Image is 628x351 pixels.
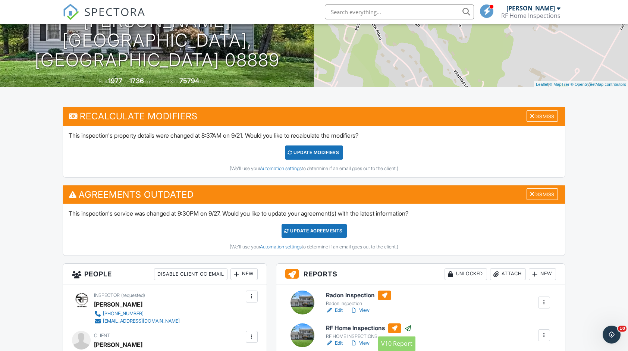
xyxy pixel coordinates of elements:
a: © OpenStreetMap contributors [571,82,626,87]
div: UPDATE Modifiers [285,145,343,160]
a: RF Home Inspections RF HOME INSPECTIONS [326,323,412,340]
div: [PHONE_NUMBER] [103,311,144,317]
h3: Recalculate Modifiers [63,107,565,125]
h6: Radon Inspection [326,291,391,300]
span: sq. ft. [145,79,156,84]
span: Lot Size [163,79,178,84]
span: (requested) [121,292,145,298]
div: This inspection's property details were changed at 8:37AM on 9/21. Would you like to recalculate ... [63,126,565,177]
input: Search everything... [325,4,474,19]
div: 1736 [129,77,144,85]
div: RF HOME INSPECTIONS [326,333,412,339]
div: RF Home Inspections [501,12,561,19]
div: 75794 [179,77,199,85]
div: Update Agreements [282,224,347,238]
div: New [529,268,556,280]
div: (We'll use your to determine if an email goes out to the client.) [69,244,559,250]
div: Attach [490,268,526,280]
a: Automation settings [260,166,302,171]
iframe: Intercom live chat [603,326,621,344]
div: This inspection's service was changed at 9:30PM on 9/27. Would you like to update your agreement(... [63,204,565,255]
div: Unlocked [445,268,487,280]
h3: Agreements Outdated [63,185,565,204]
a: Edit [326,339,343,347]
span: Built [99,79,107,84]
div: 1977 [108,77,122,85]
div: Dismiss [527,110,558,122]
a: [PHONE_NUMBER] [94,310,180,317]
div: Disable Client CC Email [154,268,227,280]
a: View [350,339,370,347]
span: Inspector [94,292,120,298]
a: Automation settings [260,244,302,250]
div: [PERSON_NAME] [94,339,142,350]
a: Radon Inspection Radon Inspection [326,291,391,307]
h6: RF Home Inspections [326,323,412,333]
h3: People [63,264,266,285]
div: [PERSON_NAME] [506,4,555,12]
div: (We'll use your to determine if an email goes out to the client.) [69,166,559,172]
img: The Best Home Inspection Software - Spectora [63,4,79,20]
a: © MapTiler [549,82,569,87]
a: [EMAIL_ADDRESS][DOMAIN_NAME] [94,317,180,325]
span: Client [94,333,110,338]
div: New [230,268,258,280]
a: Leaflet [536,82,548,87]
div: | [534,81,628,88]
div: [PERSON_NAME] [94,299,142,310]
div: [EMAIL_ADDRESS][DOMAIN_NAME] [103,318,180,324]
span: SPECTORA [84,4,145,19]
a: SPECTORA [63,10,145,26]
div: Dismiss [527,188,558,200]
div: Radon Inspection [326,301,391,307]
a: Edit [326,307,343,314]
h3: Reports [276,264,565,285]
span: 10 [618,326,627,332]
a: View [350,307,370,314]
span: sq.ft. [200,79,210,84]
